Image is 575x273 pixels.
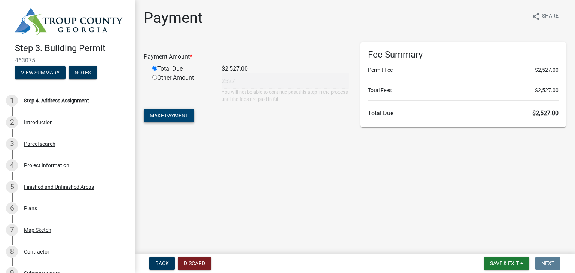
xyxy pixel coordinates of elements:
[368,86,559,94] li: Total Fees
[24,120,53,125] div: Introduction
[147,73,216,103] div: Other Amount
[178,257,211,270] button: Discard
[149,257,175,270] button: Back
[24,227,51,233] div: Map Sketch
[24,163,69,168] div: Project Information
[542,12,559,21] span: Share
[526,9,565,24] button: shareShare
[484,257,529,270] button: Save & Exit
[6,246,18,258] div: 8
[24,141,55,147] div: Parcel search
[24,98,89,103] div: Step 4. Address Assignment
[368,110,559,117] h6: Total Due
[15,70,66,76] wm-modal-confirm: Summary
[6,202,18,214] div: 6
[368,49,559,60] h6: Fee Summary
[535,66,559,74] span: $2,527.00
[535,257,560,270] button: Next
[6,95,18,107] div: 1
[155,260,169,266] span: Back
[6,224,18,236] div: 7
[6,159,18,171] div: 4
[144,9,203,27] h1: Payment
[24,249,49,254] div: Contractor
[6,181,18,193] div: 5
[69,70,97,76] wm-modal-confirm: Notes
[216,64,355,73] div: $2,527.00
[15,66,66,79] button: View Summary
[15,43,129,54] h4: Step 3. Building Permit
[24,184,94,190] div: Finished and Unfinished Areas
[6,116,18,128] div: 2
[150,113,188,119] span: Make Payment
[15,8,123,35] img: Troup County, Georgia
[69,66,97,79] button: Notes
[147,64,216,73] div: Total Due
[532,12,541,21] i: share
[144,109,194,122] button: Make Payment
[24,206,37,211] div: Plans
[15,57,120,64] span: 463075
[541,260,554,266] span: Next
[535,86,559,94] span: $2,527.00
[6,138,18,150] div: 3
[490,260,519,266] span: Save & Exit
[532,110,559,117] span: $2,527.00
[368,66,559,74] li: Permit Fee
[138,52,355,61] div: Payment Amount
